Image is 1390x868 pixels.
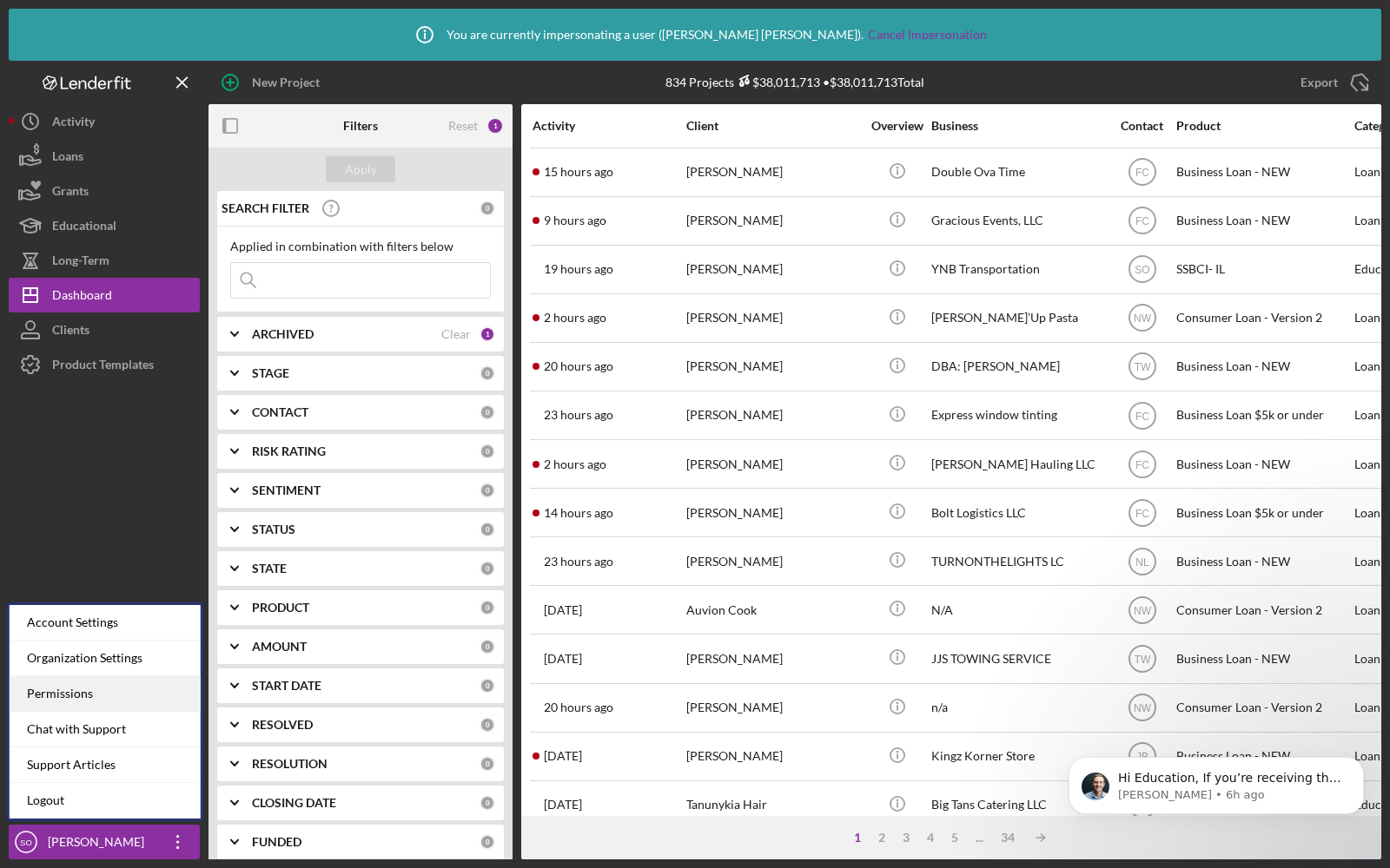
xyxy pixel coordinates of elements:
b: RISK RATING [252,444,326,458]
div: Business Loan - NEW [1176,635,1350,681]
text: FC [1135,167,1149,179]
iframe: Intercom notifications message [1042,720,1390,859]
div: 0 [480,404,495,420]
div: Long-Term [52,243,109,282]
time: 2025-09-04 00:11 [544,798,582,812]
text: FC [1135,458,1149,470]
div: 834 Projects • $38,011,713 Total [665,75,924,89]
div: TURNONTHELIGHTS LC [931,538,1105,584]
button: Loans [9,139,200,174]
div: Clients [52,312,89,352]
button: Dashboard [9,278,200,312]
div: 0 [480,795,495,811]
div: 0 [480,756,495,772]
div: Apply [345,156,377,182]
a: Support Articles [10,747,201,783]
div: Dashboard [52,278,112,317]
div: [PERSON_NAME] [686,247,860,293]
div: Consumer Loan - Version 2 [1176,685,1350,731]
div: 0 [480,365,495,381]
text: NW [1134,312,1152,325]
time: 2025-09-04 18:52 [544,700,613,714]
button: Educational [9,208,200,243]
div: [PERSON_NAME] [686,441,860,487]
a: Logout [10,783,201,819]
a: Cancel Impersonation [868,28,987,42]
b: SEARCH FILTER [222,201,309,215]
div: Grants [52,174,89,213]
div: Activity [533,119,685,133]
text: SO [20,838,32,847]
div: [PERSON_NAME] [686,344,860,390]
div: [PERSON_NAME] Hauling LLC [931,441,1105,487]
div: [PERSON_NAME] [686,198,860,244]
div: Kingz Korner Store [931,733,1105,779]
div: 4 [918,831,943,845]
div: 3 [894,831,918,845]
div: Overview [864,119,930,133]
div: Business Loan $5k or under [1176,490,1350,536]
text: NL [1135,556,1149,568]
div: 1 [486,117,504,135]
div: Express window tinting [931,392,1105,438]
button: Product Templates [9,347,200,382]
div: 1 [480,326,495,342]
div: 0 [480,444,495,459]
div: Business Loan - NEW [1176,344,1350,390]
b: RESOLUTION [252,757,328,771]
div: [PERSON_NAME] [686,490,860,536]
button: SO[PERSON_NAME] [9,825,200,859]
div: 0 [480,834,495,850]
div: DBA: [PERSON_NAME] [931,344,1105,390]
text: FC [1135,215,1149,227]
b: AMOUNT [252,640,307,654]
button: Apply [326,156,395,182]
div: N/A [931,587,1105,633]
div: Tanunykia Hair [686,782,860,828]
b: SENTIMENT [252,483,321,497]
div: [PERSON_NAME] [686,295,860,341]
time: 2025-09-05 12:36 [544,311,606,325]
div: Business Loan - NEW [1176,198,1350,244]
button: Clients [9,312,200,347]
div: Gracious Events, LLC [931,198,1105,244]
text: SO [1135,264,1149,276]
div: Double Ova Time [931,149,1105,195]
div: 0 [480,201,495,216]
div: New Project [252,65,320,100]
div: SSBCI- IL [1176,247,1350,293]
div: Auvion Cook [686,587,860,633]
text: NW [1134,702,1152,714]
button: Grants [9,174,200,208]
time: 2025-09-03 18:36 [544,749,582,763]
div: ... [967,831,992,845]
div: Activity [52,104,95,143]
div: Business Loan - NEW [1176,441,1350,487]
b: STATE [252,562,287,575]
time: 2025-09-05 00:33 [544,506,613,520]
time: 2025-09-05 11:58 [544,457,606,471]
button: Activity [9,104,200,139]
div: Product Templates [52,347,154,386]
div: 0 [480,561,495,576]
div: Product [1176,119,1350,133]
div: JJS TOWING SERVICE [931,635,1105,681]
b: PRODUCT [252,601,309,615]
time: 2025-09-04 19:42 [544,262,613,276]
div: [PERSON_NAME] [686,733,860,779]
div: Business [931,119,1105,133]
button: Long-Term [9,243,200,278]
b: CONTACT [252,405,308,419]
div: Reset [448,119,478,133]
b: STATUS [252,523,295,536]
div: Applied in combination with filters below [230,240,491,253]
button: New Project [208,65,337,100]
div: Consumer Loan - Version 2 [1176,587,1350,633]
b: STAGE [252,366,289,380]
text: FC [1135,410,1149,422]
div: Permissions [10,676,201,712]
